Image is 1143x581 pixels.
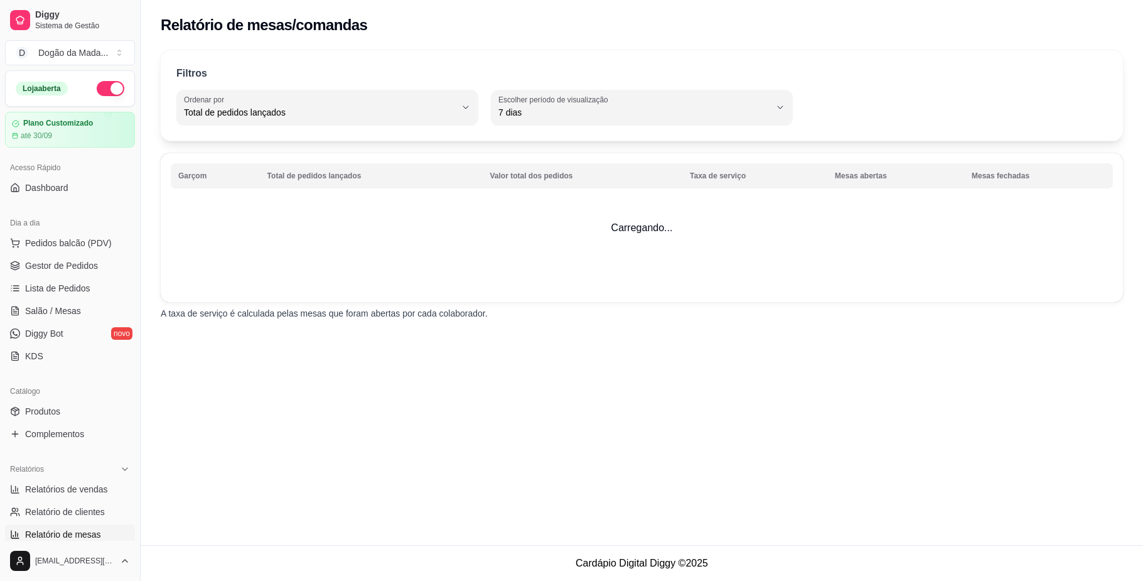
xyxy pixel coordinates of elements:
[5,479,135,499] a: Relatórios de vendas
[5,401,135,421] a: Produtos
[25,528,101,541] span: Relatório de mesas
[5,381,135,401] div: Catálogo
[5,502,135,522] a: Relatório de clientes
[23,119,93,128] article: Plano Customizado
[5,524,135,545] a: Relatório de mesas
[25,350,43,362] span: KDS
[5,256,135,276] a: Gestor de Pedidos
[10,464,44,474] span: Relatórios
[184,106,456,119] span: Total de pedidos lançados
[176,90,478,125] button: Ordenar porTotal de pedidos lançados
[5,346,135,366] a: KDS
[25,259,98,272] span: Gestor de Pedidos
[25,282,90,295] span: Lista de Pedidos
[5,112,135,148] a: Plano Customizadoaté 30/09
[35,21,130,31] span: Sistema de Gestão
[16,46,28,59] span: D
[161,307,1123,320] p: A taxa de serviço é calculada pelas mesas que foram abertas por cada colaborador.
[5,213,135,233] div: Dia a dia
[25,506,105,518] span: Relatório de clientes
[498,106,770,119] span: 7 dias
[161,15,367,35] h2: Relatório de mesas/comandas
[21,131,52,141] article: até 30/09
[5,323,135,344] a: Diggy Botnovo
[5,40,135,65] button: Select a team
[25,483,108,496] span: Relatórios de vendas
[184,94,228,105] label: Ordenar por
[25,182,68,194] span: Dashboard
[5,424,135,444] a: Complementos
[5,178,135,198] a: Dashboard
[5,301,135,321] a: Salão / Mesas
[5,278,135,298] a: Lista de Pedidos
[25,405,60,418] span: Produtos
[97,81,124,96] button: Alterar Status
[25,428,84,440] span: Complementos
[16,82,68,95] div: Loja aberta
[25,237,112,249] span: Pedidos balcão (PDV)
[5,5,135,35] a: DiggySistema de Gestão
[38,46,108,59] div: Dogão da Mada ...
[176,66,207,81] p: Filtros
[5,546,135,576] button: [EMAIL_ADDRESS][DOMAIN_NAME]
[25,305,81,317] span: Salão / Mesas
[35,9,130,21] span: Diggy
[491,90,793,125] button: Escolher período de visualização7 dias
[25,327,63,340] span: Diggy Bot
[161,153,1123,302] td: Carregando...
[35,556,115,566] span: [EMAIL_ADDRESS][DOMAIN_NAME]
[498,94,612,105] label: Escolher período de visualização
[5,233,135,253] button: Pedidos balcão (PDV)
[141,545,1143,581] footer: Cardápio Digital Diggy © 2025
[5,158,135,178] div: Acesso Rápido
